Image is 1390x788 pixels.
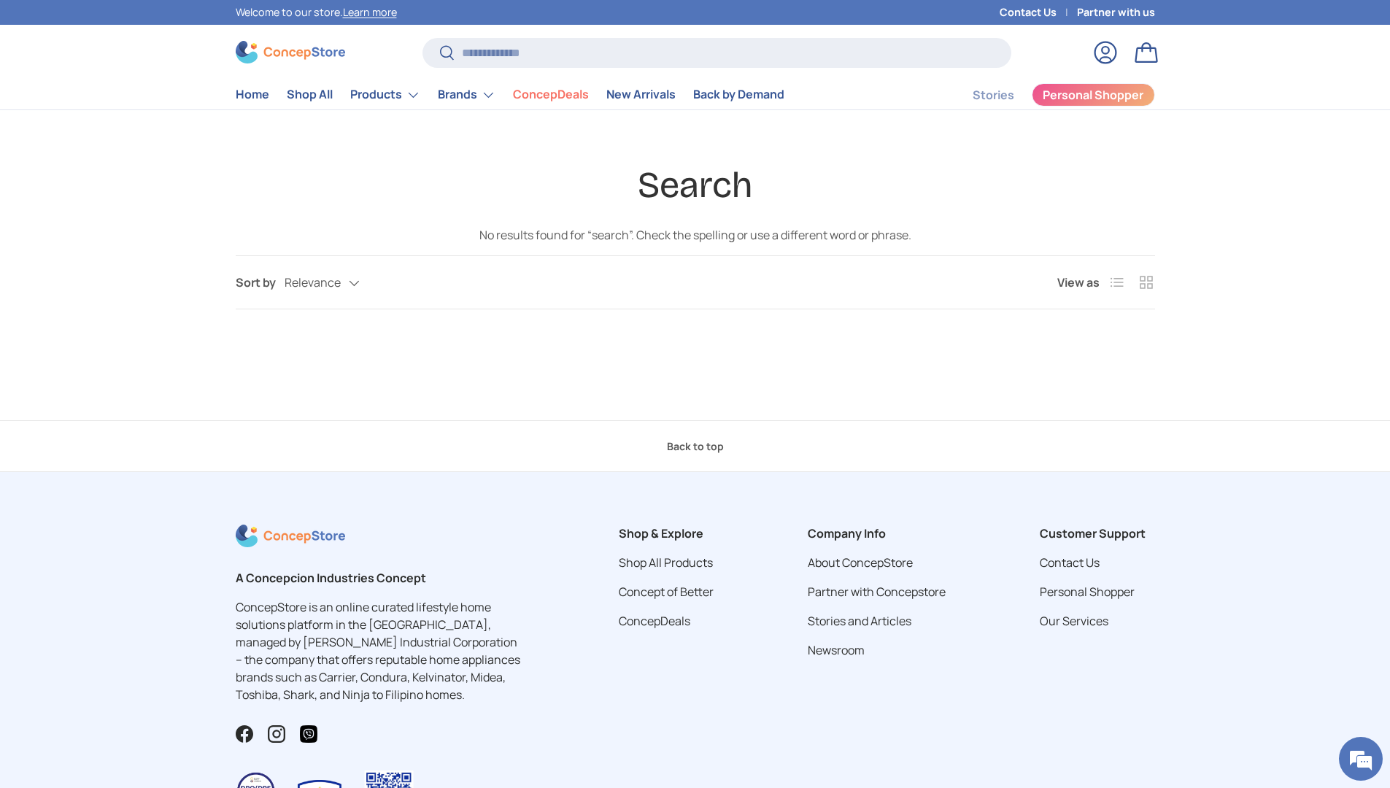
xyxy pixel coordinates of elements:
h2: A Concepcion Industries Concept [236,569,525,587]
div: Minimize live chat window [239,7,274,42]
a: Partner with us [1077,4,1155,20]
span: Relevance [285,276,341,290]
img: ConcepStore [236,41,345,63]
a: Contact Us [1000,4,1077,20]
p: ConcepStore is an online curated lifestyle home solutions platform in the [GEOGRAPHIC_DATA], mana... [236,598,525,703]
a: Contact Us [1040,555,1100,571]
button: Relevance [285,270,389,295]
a: New Arrivals [606,80,676,109]
textarea: Type your message and click 'Submit' [7,398,278,449]
a: Stories [973,81,1014,109]
em: Submit [214,449,265,469]
a: Stories and Articles [808,613,911,629]
nav: Primary [236,80,784,109]
div: Leave a message [76,82,245,101]
nav: Secondary [938,80,1155,109]
a: Personal Shopper [1032,83,1155,107]
span: View as [1057,274,1100,291]
a: Learn more [343,5,397,19]
a: Home [236,80,269,109]
a: ConcepDeals [619,613,690,629]
a: Shop All Products [619,555,713,571]
span: We are offline. Please leave us a message. [31,184,255,331]
p: Welcome to our store. [236,4,397,20]
label: Sort by [236,274,285,291]
a: Newsroom [808,642,865,658]
a: Concept of Better [619,584,714,600]
a: ConcepDeals [513,80,589,109]
a: Partner with Concepstore [808,584,946,600]
a: Shop All [287,80,333,109]
span: Personal Shopper [1043,89,1143,101]
summary: Brands [429,80,504,109]
summary: Products [341,80,429,109]
h1: Search [236,163,1155,208]
p: No results found for “search”. Check the spelling or use a different word or phrase. [415,226,976,244]
a: Our Services [1040,613,1108,629]
a: Personal Shopper [1040,584,1135,600]
a: Back by Demand [693,80,784,109]
a: About ConcepStore [808,555,913,571]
